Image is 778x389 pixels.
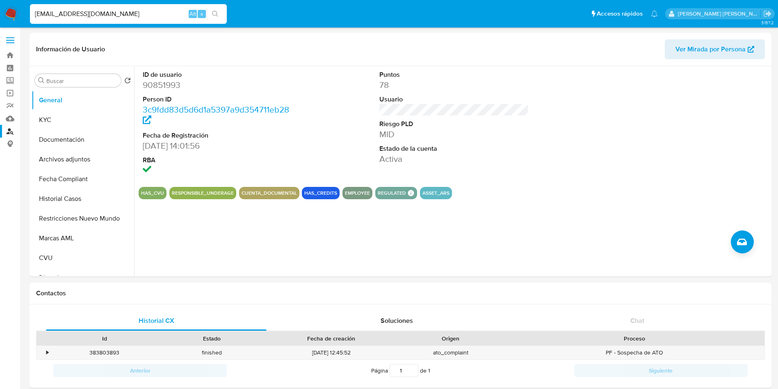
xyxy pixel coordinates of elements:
div: ato_complaint [397,346,504,359]
dt: RBA [143,156,292,165]
span: Soluciones [381,316,413,325]
span: Ver Mirada por Persona [675,39,746,59]
div: 383803893 [51,346,158,359]
dt: Riesgo PLD [379,120,529,129]
span: Chat [630,316,644,325]
input: Buscar [46,77,118,85]
dd: Activa [379,153,529,165]
dt: Estado de la cuenta [379,144,529,153]
div: finished [158,346,266,359]
div: Id [57,334,153,343]
span: Página de [371,364,430,377]
div: [DATE] 12:45:52 [266,346,397,359]
span: s [201,10,203,18]
dd: MID [379,129,529,140]
a: Salir [763,9,772,18]
dt: Fecha de Registración [143,131,292,140]
span: Historial CX [139,316,174,325]
dt: Puntos [379,70,529,79]
button: Historial Casos [32,189,134,209]
h1: Información de Usuario [36,45,105,53]
button: KYC [32,110,134,130]
div: • [46,349,48,357]
button: Siguiente [574,364,748,377]
button: Buscar [38,77,45,84]
div: Fecha de creación [272,334,391,343]
button: search-icon [207,8,224,20]
button: Documentación [32,130,134,150]
dt: Person ID [143,95,292,104]
div: PF - Sospecha de ATO [504,346,764,359]
button: Fecha Compliant [32,169,134,189]
button: Volver al orden por defecto [124,77,131,86]
button: Archivos adjuntos [32,150,134,169]
button: Marcas AML [32,228,134,248]
div: Proceso [510,334,759,343]
div: Estado [164,334,260,343]
button: Direcciones [32,268,134,288]
span: 1 [428,366,430,375]
h1: Contactos [36,289,765,297]
span: Alt [189,10,196,18]
dd: [DATE] 14:01:56 [143,140,292,152]
button: Anterior [53,364,227,377]
dd: 90851993 [143,79,292,91]
dd: 78 [379,79,529,91]
dt: Usuario [379,95,529,104]
button: General [32,90,134,110]
span: Accesos rápidos [597,9,643,18]
input: Buscar usuario o caso... [30,9,227,19]
div: Origen [403,334,499,343]
p: sandra.helbardt@mercadolibre.com [678,10,761,18]
button: CVU [32,248,134,268]
button: Restricciones Nuevo Mundo [32,209,134,228]
button: Ver Mirada por Persona [665,39,765,59]
a: 3c9fdd83d5d6d1a5397a9d354711eb28 [143,104,289,127]
dt: ID de usuario [143,70,292,79]
a: Notificaciones [651,10,658,17]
